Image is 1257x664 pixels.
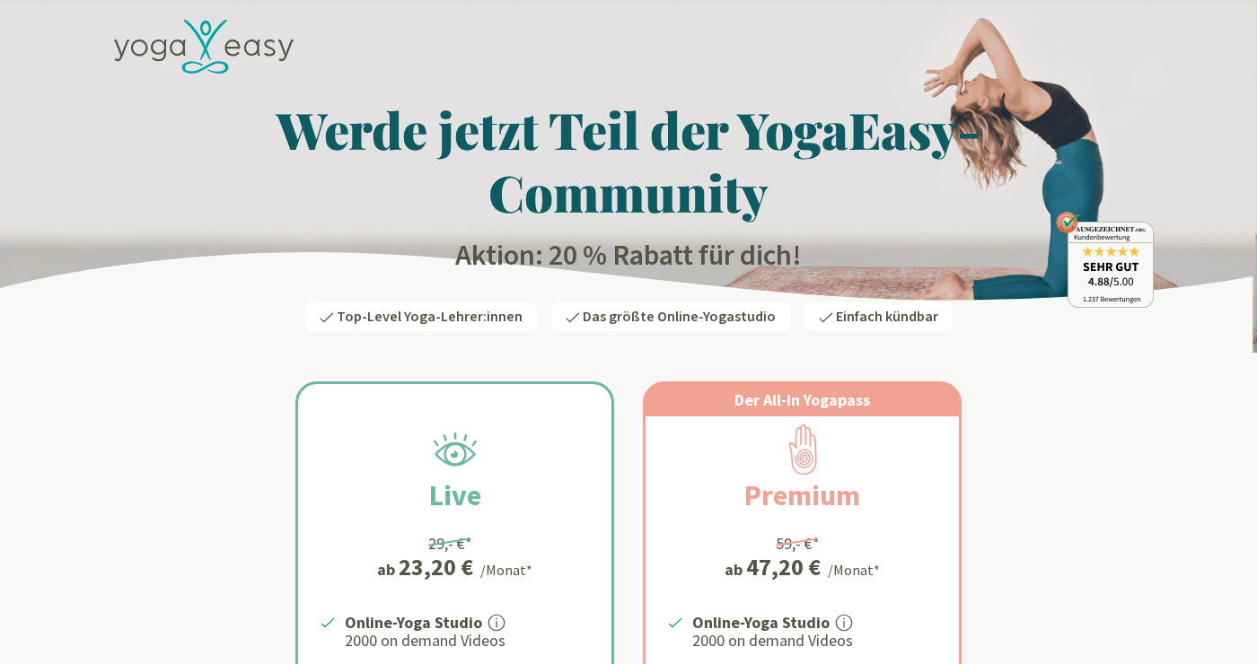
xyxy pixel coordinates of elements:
[103,98,1154,223] h1: Werde jetzt Teil der YogaEasy-Community
[701,474,903,517] h2: Premium
[836,307,938,327] span: Einfach kündbar
[480,559,532,581] div: /Monat*
[828,559,880,581] div: /Monat*
[1056,212,1154,308] img: ausgezeichnet_badge.png
[692,630,937,651] p: 2000 on demand Videos
[103,238,1154,274] h2: Aktion: 20 % Rabatt für dich!
[746,555,821,579] div: 47,20 €
[583,307,776,327] span: Das größte Online-Yogastudio
[377,557,399,581] span: ab
[692,612,830,633] strong: Online-Yoga Studio
[734,389,870,410] span: Der All-In Yogapass
[725,557,746,581] span: ab
[337,307,523,327] span: Top-Level Yoga-Lehrer:innen
[345,612,482,633] strong: Online-Yoga Studio
[776,531,820,555] div: 59,- €*
[386,474,524,517] h2: Live
[399,555,473,579] div: 23,20 €
[428,531,472,555] div: 29,- €*
[345,630,590,651] p: 2000 on demand Videos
